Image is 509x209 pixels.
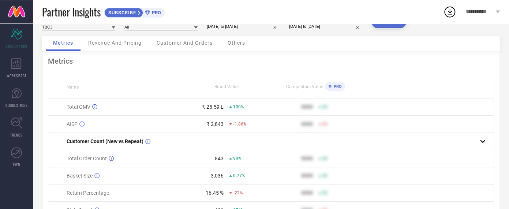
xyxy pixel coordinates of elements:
[48,57,494,66] div: Metrics
[301,156,313,161] div: 9999
[67,138,143,144] span: Customer Count (New vs Repeat)
[6,43,27,49] span: SCORECARDS
[67,85,79,90] span: Name
[322,190,328,195] span: 50
[301,173,313,179] div: 9999
[332,84,341,89] span: PRO
[322,173,328,178] span: 50
[233,156,242,161] span: 99%
[233,173,245,178] span: 0.77%
[301,190,313,196] div: 9999
[443,5,456,18] div: Open download list
[202,104,224,110] div: ₹ 25.59 L
[322,104,328,109] span: 50
[228,40,245,46] span: Others
[7,73,27,78] span: WORKSPACE
[67,173,93,179] span: Basket Size
[301,104,313,110] div: 9999
[289,23,362,30] input: Select comparison period
[67,156,107,161] span: Total Order Count
[67,190,109,196] span: Return Percentage
[5,102,28,108] span: SUGGESTIONS
[150,10,161,15] span: PRO
[13,162,20,167] span: FWD
[104,6,165,18] a: SUBSCRIBEPRO
[206,121,224,127] div: ₹ 2,843
[53,40,73,46] span: Metrics
[286,84,323,89] span: Competitors Value
[322,122,328,127] span: 50
[211,173,224,179] div: 3,036
[42,4,101,19] span: Partner Insights
[233,190,243,195] span: -22%
[322,156,328,161] span: 50
[215,156,224,161] div: 843
[157,40,213,46] span: Customer And Orders
[207,23,280,30] input: Select date range
[105,10,138,15] span: SUBSCRIBE
[67,104,90,110] span: Total GMV
[214,84,239,89] span: Brand Value
[233,104,244,109] span: 100%
[206,190,224,196] div: 16.45 %
[67,121,78,127] span: AISP
[88,40,142,46] span: Revenue And Pricing
[10,132,23,138] span: TRENDS
[233,122,247,127] span: -1.86%
[301,121,313,127] div: 9999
